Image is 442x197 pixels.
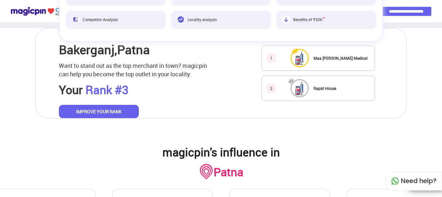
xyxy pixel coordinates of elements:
[314,86,336,91] span: Rapid House
[267,84,276,93] div: 2
[162,144,280,160] h2: magicpin's influence in
[282,16,290,23] img: Benefits of ₹50K
[177,16,184,23] img: Locality analysis
[59,105,139,118] button: IMPROVE YOUR RANK
[59,62,207,78] p: Want to stand out as the top merchant in town? magicpin can help you become the top outlet in you...
[267,54,276,63] div: 1
[314,55,368,61] span: Maa [PERSON_NAME] Medical
[85,82,128,97] span: Rank #3
[288,78,299,85] img: ReportCrownSecond.b01e5235.svg
[72,16,79,23] img: Competitor Analysis
[292,50,308,66] img: Maa Dulari Medical
[59,41,150,58] p: Bakerganj , Patna
[59,82,83,97] span: Your
[386,171,442,191] div: Need help?
[83,17,118,22] span: Competitor Analysis
[391,177,399,185] img: whatapp_green.7240e66a.svg
[188,17,217,22] span: Locality analysis
[291,47,299,55] img: ReportCrownFirst.00f3996a.svg
[214,164,243,179] h2: Patna
[199,163,214,180] img: location-icon
[293,17,325,22] span: Benefits of ₹50K
[292,80,308,96] img: Rapid House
